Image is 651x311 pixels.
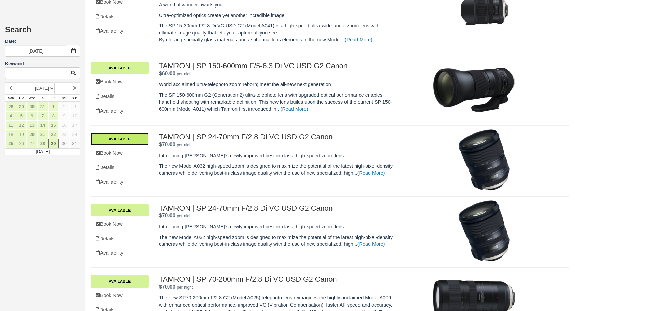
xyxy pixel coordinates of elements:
a: 29 [16,102,27,111]
img: M203-3 [453,200,515,262]
em: per night [177,214,193,218]
em: per night [177,72,193,76]
p: A world of wonder awaits you [159,1,396,9]
h2: Search [5,26,80,38]
a: 17 [69,121,80,130]
a: 2 [59,102,69,111]
a: (Read More) [357,241,385,247]
a: Available [91,204,149,216]
a: 31 [69,139,80,148]
button: Keyword Search [67,67,80,79]
a: Availability [91,246,149,260]
a: 18 [5,130,16,139]
a: 11 [5,121,16,130]
a: Book Now [91,146,149,160]
a: 3 [69,102,80,111]
span: $60.00 [159,71,175,76]
span: $70.00 [159,213,175,218]
h2: TAMRON | SP 24-70mm F/2.8 Di VC USD G2 Canon [159,204,396,212]
strong: Price: $70 [159,142,175,147]
td: [DATE] [5,148,80,155]
label: Date: [5,38,80,45]
a: (Read More) [281,106,308,112]
th: Thu [37,94,48,102]
a: Book Now [91,217,149,231]
p: Ultra-optimized optics create yet another incredible image [159,12,396,19]
a: 6 [27,111,37,121]
a: 20 [27,130,37,139]
strong: Price: $70 [159,284,175,290]
a: (Read More) [345,37,372,42]
th: Fri [48,94,59,102]
a: Details [91,232,149,246]
a: Availability [91,104,149,118]
a: 28 [37,139,48,148]
a: 10 [69,111,80,121]
a: 31 [37,102,48,111]
a: Book Now [91,288,149,302]
em: per night [177,143,193,147]
a: 24 [69,130,80,139]
a: 23 [59,130,69,139]
a: 30 [27,102,37,111]
a: 19 [16,130,27,139]
th: Tue [16,94,27,102]
a: 29 [48,139,59,148]
p: Introducing [PERSON_NAME]’s newly improved best-in-class, high-speed zoom lens [159,223,396,230]
a: Book Now [91,75,149,89]
a: 1 [48,102,59,111]
a: 26 [16,139,27,148]
a: Details [91,160,149,174]
img: M105-1 [433,58,515,119]
p: The new Model A032 high-speed zoom is designed to maximize the potential of the latest high-pixel... [159,162,396,176]
a: (Read More) [357,170,385,176]
a: 13 [27,121,37,130]
a: 21 [37,130,48,139]
p: World acclaimed ultra-telephoto zoom reborn; meet the all-new next generation [159,81,396,88]
p: Introducing [PERSON_NAME]’s newly improved best-in-class, high-speed zoom lens [159,152,396,159]
a: 30 [59,139,69,148]
a: 15 [48,121,59,130]
a: 27 [27,139,37,148]
a: Available [91,275,149,287]
a: 16 [59,121,69,130]
h2: TAMRON | SP 70-200mm F/2.8 Di VC USD G2 Canon [159,275,396,283]
a: Details [91,10,149,24]
span: $70.00 [159,284,175,290]
a: Available [91,133,149,145]
a: 4 [5,111,16,121]
a: 7 [37,111,48,121]
label: Keyword [5,61,24,66]
a: 25 [5,139,16,148]
strong: Price: $70 [159,213,175,218]
h2: TAMRON | SP 150-600mm F/5-6.3 Di VC USD G2 Canon [159,62,396,70]
a: 12 [16,121,27,130]
th: Sat [59,94,69,102]
span: $70.00 [159,142,175,147]
a: 5 [16,111,27,121]
th: Wed [27,94,37,102]
a: Available [91,62,149,74]
p: The new Model A032 high-speed zoom is designed to maximize the potential of the latest high-pixel... [159,234,396,248]
a: 14 [37,121,48,130]
a: Details [91,89,149,103]
strong: Price: $60 [159,71,175,76]
a: 9 [59,111,69,121]
em: per night [177,285,193,290]
p: The SP 15-30mm F/2.8 Di VC USD G2 (Model A041) is a high-speed ultra-wide-angle zoom lens with ul... [159,22,396,43]
img: M107-3 [453,129,515,191]
p: The SP 150-600mm G2 (Generation 2) ultra-telephoto lens with upgraded optical performance enables... [159,91,396,113]
a: Availability [91,24,149,38]
th: Mon [5,94,16,102]
h2: TAMRON | SP 24-70mm F/2.8 Di VC USD G2 Canon [159,133,396,141]
a: 22 [48,130,59,139]
th: Sun [69,94,80,102]
a: 8 [48,111,59,121]
a: 28 [5,102,16,111]
a: Availability [91,175,149,189]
